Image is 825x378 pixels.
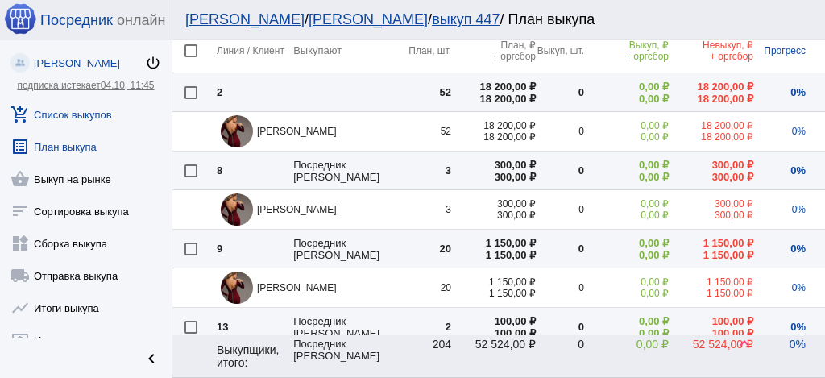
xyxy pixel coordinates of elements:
[753,268,825,307] td: 0%
[403,73,451,112] td: 52
[536,335,584,377] div: 0
[536,308,584,347] td: 0
[217,28,293,73] th: Линия / Клиент
[10,330,30,350] mat-icon: local_atm
[753,230,825,268] td: 0%
[451,308,536,347] td: 100,00 ₽ 100,00 ₽
[185,11,305,27] a: [PERSON_NAME]
[451,190,536,229] td: 300,00 ₽ 300,00 ₽
[142,349,161,368] mat-icon: chevron_left
[753,28,825,73] th: Прогресс
[753,190,825,229] td: 0%
[536,268,584,307] td: 0
[669,335,753,377] div: 52 524,00 ₽
[34,57,145,69] div: [PERSON_NAME]
[451,112,536,151] td: 18 200,00 ₽ 18 200,00 ₽
[293,237,379,261] span: Посредник [PERSON_NAME]
[221,193,253,226] img: O4awEp9LpKGYEZBxOm6KLRXQrA0SojuAgygPtFCRogdHmNS3bfFw-bnmtcqyXLVtOmoJu9Rw.jpg
[101,80,155,91] span: 04.10, 11:45
[451,338,536,351] div: 52 524,00 ₽
[10,105,30,124] mat-icon: add_shopping_cart
[669,268,753,307] td: 1 150,00 ₽ 1 150,00 ₽
[536,152,584,190] td: 0
[217,73,293,112] td: 2
[221,272,253,304] img: O4awEp9LpKGYEZBxOm6KLRXQrA0SojuAgygPtFCRogdHmNS3bfFw-bnmtcqyXLVtOmoJu9Rw.jpg
[451,152,536,190] td: 300,00 ₽ 300,00 ₽
[536,28,584,73] th: Выкуп, шт.
[536,190,584,229] td: 0
[217,230,293,268] td: 9
[451,73,536,112] td: 18 200,00 ₽ 18 200,00 ₽
[403,308,451,347] td: 2
[4,2,36,35] img: apple-icon-60x60.png
[451,268,536,307] td: 1 150,00 ₽ 1 150,00 ₽
[669,73,753,112] td: 18 200,00 ₽ 18 200,00 ₽
[145,55,161,71] mat-icon: power_settings_new
[403,152,451,190] td: 3
[451,28,536,73] th: План, ₽ + оргсбор
[669,308,753,347] td: 100,00 ₽ 100,00 ₽
[10,234,30,253] mat-icon: widgets
[40,12,113,29] span: Посредник
[10,137,30,156] mat-icon: list_alt
[669,190,753,229] td: 300,00 ₽ 300,00 ₽
[669,152,753,190] td: 300,00 ₽ 300,00 ₽
[584,190,669,229] td: 0,00 ₽ 0,00 ₽
[293,28,403,73] th: Выкупают
[584,335,669,377] div: 0,00 ₽
[309,11,428,27] a: [PERSON_NAME]
[584,73,669,112] td: 0,00 ₽ 0,00 ₽
[221,115,403,147] div: [PERSON_NAME]
[10,169,30,189] mat-icon: shopping_basket
[536,73,584,112] td: 0
[217,335,293,378] td: Выкупщики, итого:
[584,112,669,151] td: 0,00 ₽ 0,00 ₽
[753,152,825,190] td: 0%
[293,159,379,183] span: Посредник [PERSON_NAME]
[403,230,451,268] td: 20
[584,230,669,268] td: 0,00 ₽ 0,00 ₽
[10,201,30,221] mat-icon: sort
[432,11,500,27] a: выкуп 447
[221,272,403,304] div: [PERSON_NAME]
[403,190,451,229] td: 3
[403,268,451,307] td: 20
[735,334,754,353] mat-icon: keyboard_arrow_up
[584,152,669,190] td: 0,00 ₽ 0,00 ₽
[451,230,536,268] td: 1 150,00 ₽ 1 150,00 ₽
[293,315,379,339] span: Посредник [PERSON_NAME]
[217,308,293,347] td: 13
[17,80,154,91] a: подписка истекает04.10, 11:45
[293,335,403,377] div: Посредник [PERSON_NAME]
[753,73,825,112] td: 0%
[669,230,753,268] td: 1 150,00 ₽ 1 150,00 ₽
[536,230,584,268] td: 0
[185,11,796,28] div: / / / План выкупа
[584,268,669,307] td: 0,00 ₽ 0,00 ₽
[10,53,30,73] img: community_200.png
[536,112,584,151] td: 0
[221,115,253,147] img: O4awEp9LpKGYEZBxOm6KLRXQrA0SojuAgygPtFCRogdHmNS3bfFw-bnmtcqyXLVtOmoJu9Rw.jpg
[669,112,753,151] td: 18 200,00 ₽ 18 200,00 ₽
[403,338,451,351] div: 204
[217,152,293,190] td: 8
[669,28,753,73] th: Невыкуп, ₽ + оргсбор
[403,28,451,73] th: План, шт.
[10,298,30,318] mat-icon: show_chart
[403,112,451,151] td: 52
[117,12,165,29] span: онлайн
[10,266,30,285] mat-icon: local_shipping
[753,112,825,151] td: 0%
[221,193,403,226] div: [PERSON_NAME]
[584,308,669,347] td: 0,00 ₽ 0,00 ₽
[753,308,825,347] td: 0%
[584,28,669,73] th: Выкуп, ₽ + оргсбор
